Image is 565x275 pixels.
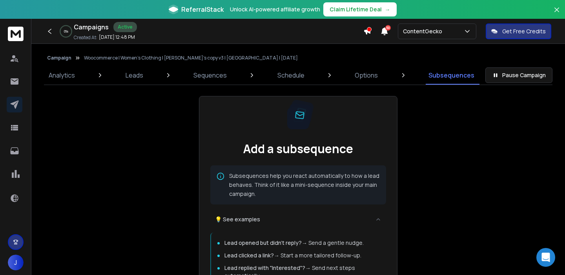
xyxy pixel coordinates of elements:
a: Subsequences [424,66,479,85]
button: 💡 See examples [210,211,386,228]
p: Analytics [49,71,75,80]
button: Claim Lifetime Deal→ [323,2,397,16]
p: Woocommerce | Women's Clothing | [PERSON_NAME]'s copy v3 | [GEOGRAPHIC_DATA] | [DATE] [84,55,298,61]
span: 50 [385,25,391,31]
button: Campaign [47,55,71,61]
span: Lead clicked a link? [224,251,274,259]
button: J [8,255,24,270]
p: Get Free Credits [502,27,546,35]
p: Leads [126,71,143,80]
span: Lead opened but didn't reply? [224,239,302,246]
h1: Campaigns [74,22,109,32]
button: Get Free Credits [486,24,551,39]
p: 0 % [64,29,68,34]
div: Open Intercom Messenger [536,248,555,267]
a: Options [350,66,383,85]
a: Schedule [273,66,309,85]
span: Lead replied with "Interested"? [224,264,305,271]
p: → Start a more tailored follow-up. [224,251,361,259]
span: 💡 See examples [215,215,260,223]
a: Leads [121,66,148,85]
span: ReferralStack [181,5,224,14]
p: Created At: [74,34,97,41]
p: [DATE] 12:48 PM [99,34,135,40]
p: Schedule [277,71,304,80]
p: Subsequences help you react automatically to how a lead behaves. Think of it like a mini-sequence... [229,172,380,198]
p: Sequences [193,71,227,80]
button: Pause Campaign [485,67,552,83]
span: → [385,5,390,13]
p: Options [355,71,378,80]
p: Unlock AI-powered affiliate growth [230,5,320,13]
a: Sequences [189,66,231,85]
p: Subsequences [428,71,474,80]
h2: Add a subsequence [210,142,386,156]
p: → Send a gentle nudge. [224,239,364,247]
p: ContentGecko [403,27,445,35]
div: Active [113,22,137,32]
button: Close banner [552,5,562,24]
a: Analytics [44,66,80,85]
